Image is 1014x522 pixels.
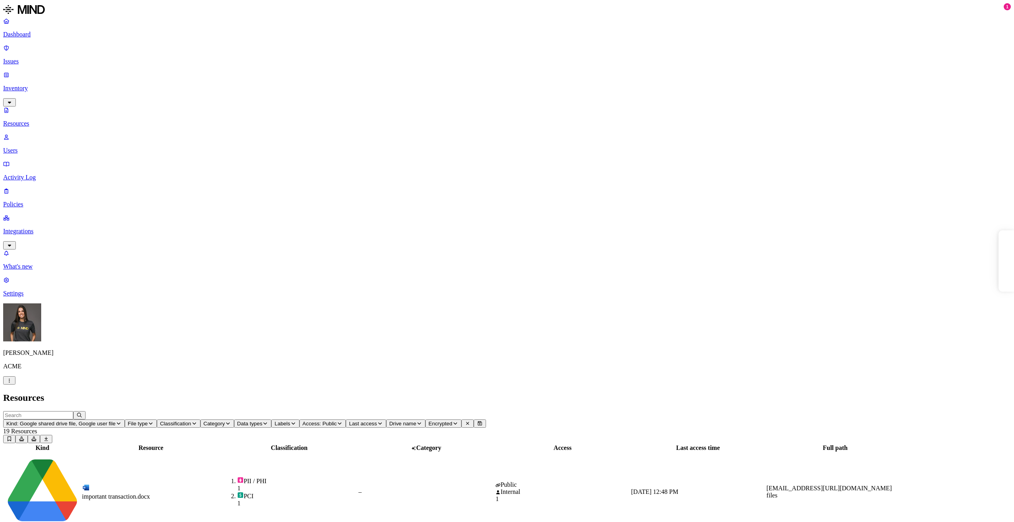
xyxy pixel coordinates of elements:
[631,444,765,452] div: Last access time
[3,303,41,341] img: Gal Cohen
[1004,3,1011,10] div: 1
[496,481,629,488] div: Public
[4,444,80,452] div: Kind
[303,421,337,427] span: Access: Public
[496,495,629,503] div: 1
[3,58,1011,65] p: Issues
[160,421,191,427] span: Classification
[3,44,1011,65] a: Issues
[3,3,45,16] img: MIND
[204,421,225,427] span: Category
[128,421,148,427] span: File type
[416,444,441,451] span: Category
[496,444,629,452] div: Access
[3,17,1011,38] a: Dashboard
[237,492,244,498] img: pci.svg
[237,421,263,427] span: Data types
[3,31,1011,38] p: Dashboard
[3,290,1011,297] p: Settings
[3,411,73,419] input: Search
[429,421,452,427] span: Encrypted
[3,363,1011,370] p: ACME
[237,500,357,507] div: 1
[3,133,1011,154] a: Users
[3,228,1011,235] p: Integrations
[3,71,1011,105] a: Inventory
[221,444,357,452] div: Classification
[631,488,678,495] span: [DATE] 12:48 PM
[3,214,1011,248] a: Integrations
[3,3,1011,17] a: MIND
[3,201,1011,208] p: Policies
[3,85,1011,92] p: Inventory
[3,107,1011,127] a: Resources
[3,147,1011,154] p: Users
[237,477,357,485] div: PII / PHI
[237,492,357,500] div: PCI
[274,421,290,427] span: Labels
[82,484,90,492] img: microsoft-word.svg
[3,392,1011,403] h2: Resources
[358,488,362,495] span: –
[82,493,220,500] div: important transaction.docx
[3,120,1011,127] p: Resources
[3,160,1011,181] a: Activity Log
[3,187,1011,208] a: Policies
[766,444,904,452] div: Full path
[3,250,1011,270] a: What's new
[3,276,1011,297] a: Settings
[3,174,1011,181] p: Activity Log
[389,421,416,427] span: Drive name
[237,477,244,483] img: pii.svg
[3,428,37,434] span: 19 Resources
[6,421,116,427] span: Kind: Google shared drive file, Google user file
[82,444,220,452] div: Resource
[237,485,357,492] div: 1
[349,421,377,427] span: Last access
[3,263,1011,270] p: What's new
[496,488,629,495] div: Internal
[766,485,904,499] div: [EMAIL_ADDRESS][URL][DOMAIN_NAME] files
